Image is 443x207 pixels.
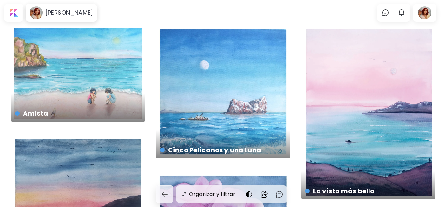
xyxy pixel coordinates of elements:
[382,9,389,17] img: chatIcon
[15,109,140,118] h4: Amista
[396,7,407,18] button: bellIcon
[305,186,430,196] h4: La vista más bella
[156,26,290,158] a: Cinco Pelícanos y una Lunahttps://cdn.kaleido.art/CDN/Artwork/175348/Primary/medium.webp?updated=...
[160,145,285,155] h4: Cinco Pelícanos y una Luna
[156,185,173,203] button: back
[156,185,176,203] a: back
[275,190,283,198] img: chatIcon
[398,9,405,17] img: bellIcon
[301,26,435,199] a: La vista más bellahttps://cdn.kaleido.art/CDN/Artwork/175344/Primary/medium.webp?updated=777130
[11,26,145,122] a: Amistahttps://cdn.kaleido.art/CDN/Artwork/175349/Primary/medium.webp?updated=777159
[45,9,93,17] h6: [PERSON_NAME]
[161,190,169,198] img: back
[189,190,235,198] h6: Organizar y filtrar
